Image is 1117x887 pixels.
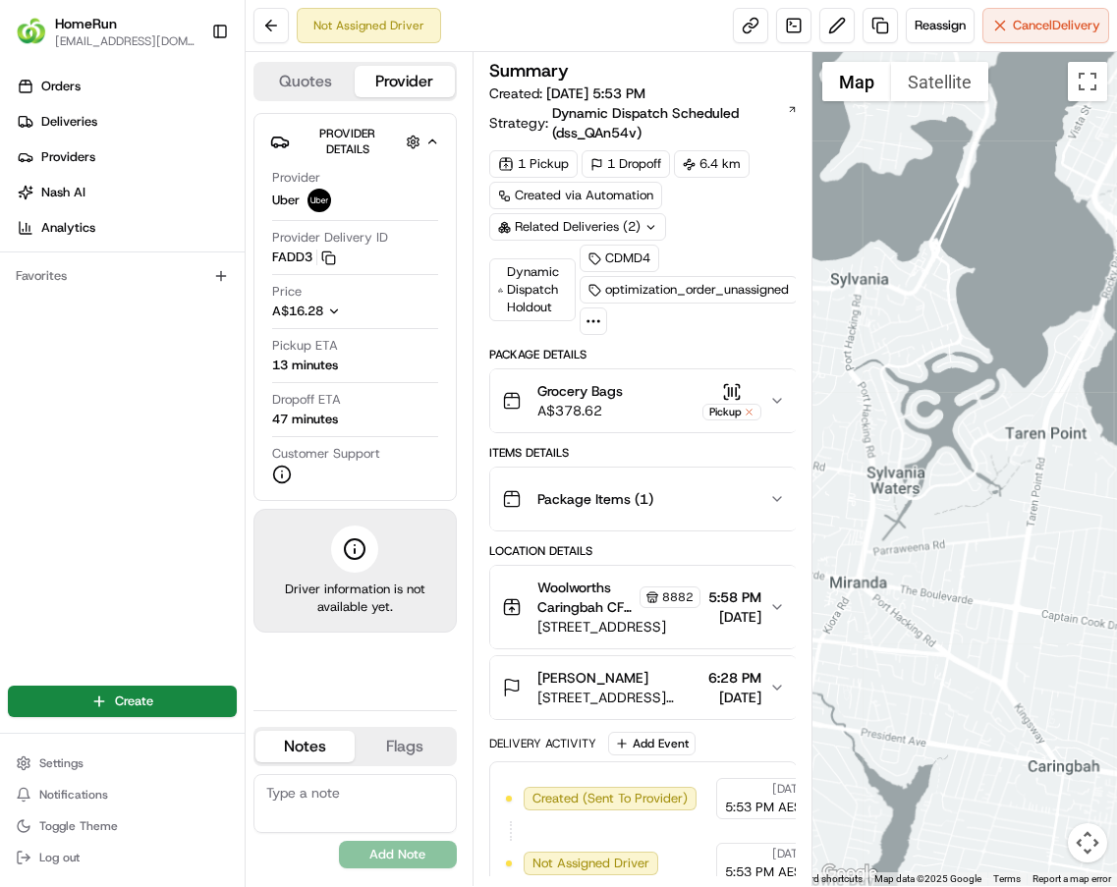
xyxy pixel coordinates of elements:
span: 8882 [662,589,694,605]
span: API Documentation [186,285,315,305]
span: Uber [272,192,300,209]
button: Keyboard shortcuts [778,872,863,886]
span: Orders [41,78,81,95]
span: 5:53 PM AEST [725,863,809,881]
button: CancelDelivery [982,8,1109,43]
button: Notifications [8,781,237,808]
div: Delivery Activity [489,736,596,751]
button: [PERSON_NAME][STREET_ADDRESS][PERSON_NAME]6:28 PM[DATE] [490,656,797,719]
span: Map data ©2025 Google [874,873,981,884]
div: 📗 [20,287,35,303]
a: Dynamic Dispatch Scheduled (dss_QAn54v) [552,103,798,142]
a: Providers [8,141,245,173]
button: Create [8,686,237,717]
span: Grocery Bags [537,381,623,401]
span: Notifications [39,787,108,803]
button: Provider Details [270,122,440,161]
button: HomeRun [55,14,117,33]
img: HomeRun [16,16,47,47]
span: Price [272,283,302,301]
button: Flags [355,731,454,762]
span: [STREET_ADDRESS] [537,617,700,637]
img: 1736555255976-a54dd68f-1ca7-489b-9aae-adbdc363a1c4 [20,188,55,223]
button: Woolworths Caringbah CFC (CDOS) Manager Manager8882[STREET_ADDRESS]5:58 PM[DATE] [490,566,797,648]
button: Log out [8,844,237,871]
span: Driver information is not available yet. [270,581,440,616]
span: Customer Support [272,445,380,463]
h3: Summary [489,62,569,80]
a: Report a map error [1033,873,1111,884]
button: FADD3 [272,249,336,266]
div: CDMD4 [580,245,659,272]
input: Clear [51,127,324,147]
button: [EMAIL_ADDRESS][DOMAIN_NAME] [55,33,195,49]
span: Created (Sent To Provider) [532,790,688,807]
span: [DATE] [708,688,761,707]
div: 1 Dropoff [582,150,670,178]
span: Cancel Delivery [1013,17,1100,34]
span: Pickup ETA [272,337,338,355]
div: Start new chat [67,188,322,207]
div: Created via Automation [489,182,662,209]
button: A$16.28 [272,303,445,320]
button: Start new chat [334,194,358,217]
button: Provider [355,66,454,97]
span: Analytics [41,219,95,237]
a: 📗Knowledge Base [12,277,158,312]
div: We're available if you need us! [67,207,249,223]
div: Favorites [8,260,237,292]
span: Reassign [915,17,966,34]
span: Toggle Theme [39,818,118,834]
div: 6.4 km [674,150,750,178]
span: Dropoff ETA [272,391,341,409]
button: Package Items (1) [490,468,797,530]
div: Dynamic Dispatch Holdout [489,258,576,321]
a: Powered byPylon [139,332,238,348]
button: Grocery BagsA$378.62Pickup [490,369,797,432]
div: 💻 [166,287,182,303]
a: Nash AI [8,177,245,208]
span: Create [115,693,153,710]
div: Related Deliveries (2) [489,213,666,241]
div: 13 minutes [272,357,338,374]
img: Nash [20,20,59,59]
span: Provider Details [319,126,375,157]
button: Reassign [906,8,975,43]
span: Created: [489,83,645,103]
span: Package Items ( 1 ) [537,489,653,509]
button: Map camera controls [1068,823,1107,862]
div: 47 minutes [272,411,338,428]
button: HomeRunHomeRun[EMAIL_ADDRESS][DOMAIN_NAME] [8,8,203,55]
div: Pickup [702,404,761,420]
a: Terms (opens in new tab) [993,873,1021,884]
a: Orders [8,71,245,102]
div: Strategy: [489,103,798,142]
span: Providers [41,148,95,166]
button: Show satellite imagery [891,62,988,101]
span: [DATE] 5:53 PM [546,84,645,102]
span: 6:28 PM [708,668,761,688]
a: Analytics [8,212,245,244]
span: Knowledge Base [39,285,150,305]
button: Toggle Theme [8,812,237,840]
span: [DATE] [708,607,761,627]
span: Deliveries [41,113,97,131]
button: Notes [255,731,355,762]
button: Toggle fullscreen view [1068,62,1107,101]
span: Dynamic Dispatch Scheduled (dss_QAn54v) [552,103,785,142]
img: Google [817,860,882,886]
button: Add Event [608,732,696,755]
span: [STREET_ADDRESS][PERSON_NAME] [537,688,700,707]
div: Package Details [489,347,798,362]
div: Location Details [489,543,798,559]
a: 💻API Documentation [158,277,323,312]
span: Not Assigned Driver [532,855,649,872]
p: Welcome 👋 [20,79,358,110]
span: [DATE] [772,846,809,861]
div: Items Details [489,445,798,461]
div: optimization_order_unassigned [580,276,798,304]
span: A$16.28 [272,303,323,319]
a: Open this area in Google Maps (opens a new window) [817,860,882,886]
span: Settings [39,755,84,771]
